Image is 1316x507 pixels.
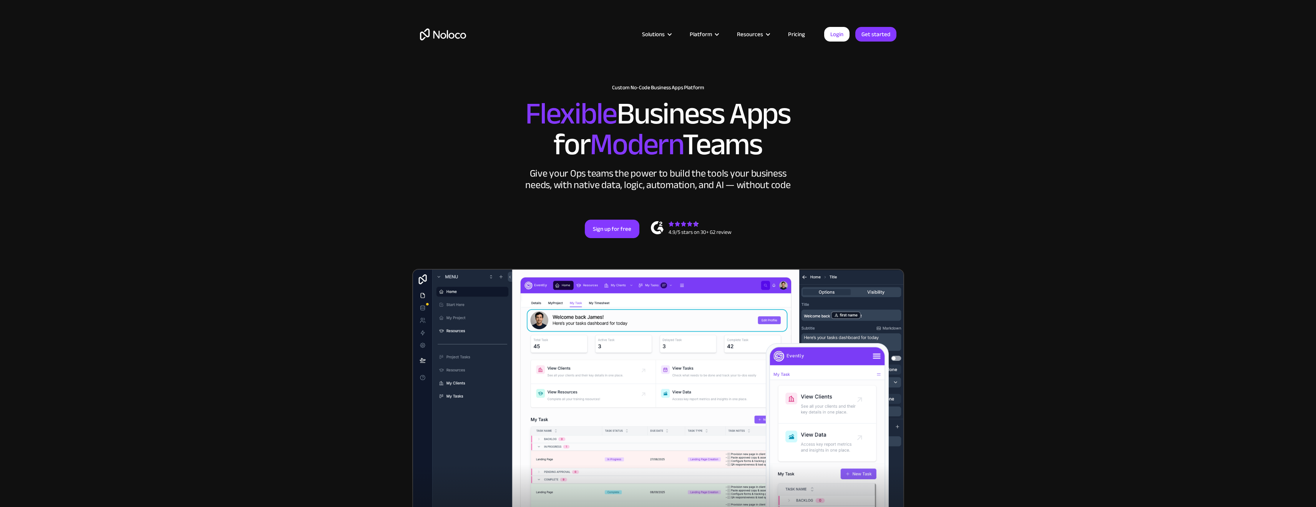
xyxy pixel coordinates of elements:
div: Platform [690,29,712,39]
a: Get started [855,27,896,42]
div: Solutions [632,29,680,39]
div: Resources [737,29,763,39]
span: Flexible [525,85,617,142]
div: Give your Ops teams the power to build the tools your business needs, with native data, logic, au... [524,168,793,191]
div: Resources [727,29,778,39]
a: Sign up for free [585,220,639,238]
h2: Business Apps for Teams [420,98,896,160]
h1: Custom No-Code Business Apps Platform [420,85,896,91]
a: Pricing [778,29,815,39]
div: Solutions [642,29,665,39]
div: Platform [680,29,727,39]
a: Login [824,27,850,42]
span: Modern [590,116,682,173]
a: home [420,28,466,40]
